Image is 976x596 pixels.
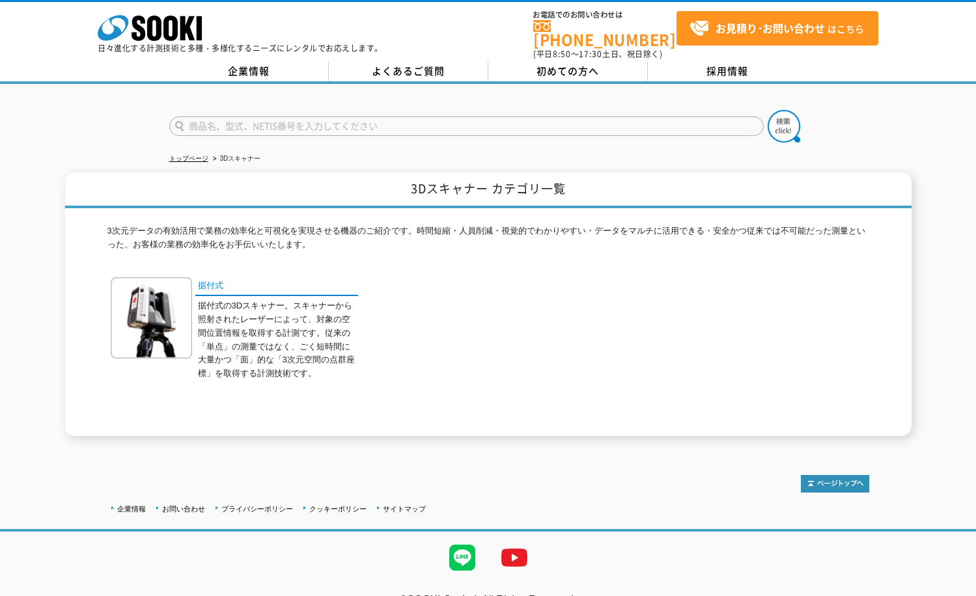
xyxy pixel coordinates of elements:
[716,20,825,36] strong: お見積り･お問い合わせ
[676,11,878,46] a: お見積り･お問い合わせはこちら
[553,48,571,60] span: 8:50
[210,152,261,166] li: 3Dスキャナー
[488,532,540,584] img: YouTube
[690,19,864,38] span: はこちら
[162,505,205,513] a: お問い合わせ
[117,505,146,513] a: 企業情報
[195,277,358,296] a: 据付式
[198,299,358,381] p: 据付式の3Dスキャナー。スキャナーから照射されたレーザーによって、対象の空間位置情報を取得する計測です。従来の「単点」の測量ではなく、ごく短時間に大量かつ「面」的な「3次元空間の点群座標」を取得...
[107,224,869,258] p: 3次元データの有効活用で業務の効率化と可視化を実現させる機器のご紹介です。時間短縮・人員削減・視覚的でわかりやすい・データをマルチに活用できる・安全かつ従来では不可能だった測量といった、お客様の...
[533,48,662,60] span: (平日 ～ 土日、祝日除く)
[221,505,293,513] a: プライバシーポリシー
[169,155,208,162] a: トップページ
[65,172,912,208] h1: 3Dスキャナー カテゴリ一覧
[533,11,676,19] span: お電話でのお問い合わせは
[329,62,488,81] a: よくあるご質問
[111,277,192,359] img: 据付式
[309,505,367,513] a: クッキーポリシー
[169,62,329,81] a: 企業情報
[537,64,599,78] span: 初めての方へ
[801,475,869,493] img: トップページへ
[768,110,800,142] img: btn_search.png
[648,62,807,81] a: 採用情報
[579,48,602,60] span: 17:30
[98,44,383,52] p: 日々進化する計測技術と多種・多様化するニーズにレンタルでお応えします。
[533,20,676,47] a: [PHONE_NUMBER]
[383,505,426,513] a: サイトマップ
[436,532,488,584] img: LINE
[488,62,648,81] a: 初めての方へ
[169,116,764,136] input: 商品名、型式、NETIS番号を入力してください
